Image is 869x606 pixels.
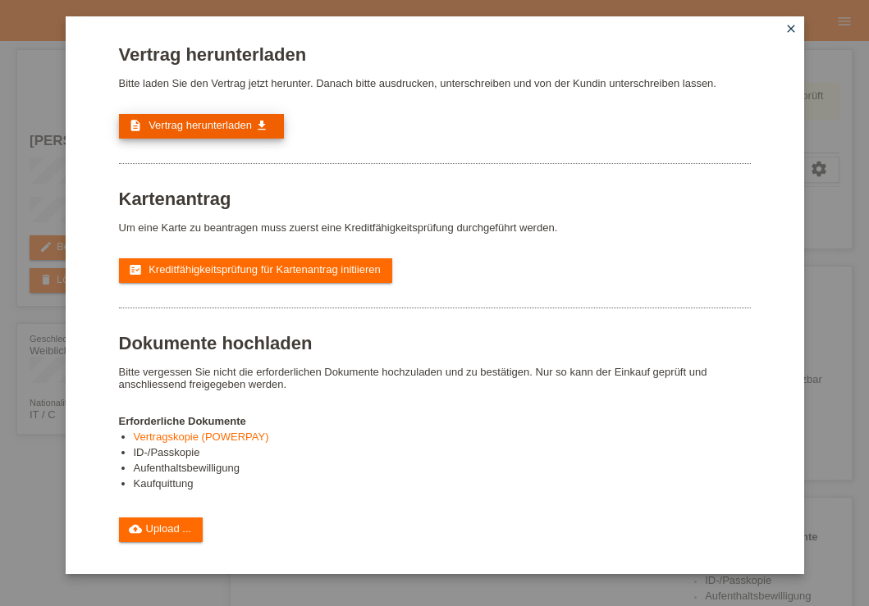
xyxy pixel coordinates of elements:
h1: Vertrag herunterladen [119,44,751,65]
h1: Dokumente hochladen [119,333,751,353]
li: Aufenthaltsbewilligung [134,462,751,477]
p: Bitte vergessen Sie nicht die erforderlichen Dokumente hochzuladen und zu bestätigen. Nur so kann... [119,366,751,390]
a: Vertragskopie (POWERPAY) [134,431,269,443]
a: close [780,21,802,39]
p: Um eine Karte zu beantragen muss zuerst eine Kreditfähigkeitsprüfung durchgeführt werden. [119,221,751,234]
i: close [784,22,798,35]
span: Kreditfähigkeitsprüfung für Kartenantrag initiieren [149,263,381,276]
p: Bitte laden Sie den Vertrag jetzt herunter. Danach bitte ausdrucken, unterschreiben und von der K... [119,77,751,89]
i: fact_check [129,263,142,276]
h1: Kartenantrag [119,189,751,209]
i: cloud_upload [129,522,142,535]
li: ID-/Passkopie [134,446,751,462]
h4: Erforderliche Dokumente [119,415,751,427]
span: Vertrag herunterladen [149,119,252,131]
a: fact_check Kreditfähigkeitsprüfung für Kartenantrag initiieren [119,258,392,283]
a: description Vertrag herunterladen get_app [119,114,284,139]
i: get_app [255,119,268,132]
i: description [129,119,142,132]
a: cloud_uploadUpload ... [119,517,204,542]
li: Kaufquittung [134,477,751,493]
